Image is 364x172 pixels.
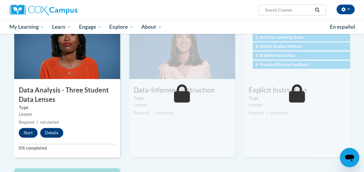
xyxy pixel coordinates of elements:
[330,24,355,30] span: En español
[249,102,346,108] div: Lesson
[244,18,350,79] img: Course Image
[40,120,59,125] span: not started
[129,86,235,95] h3: Data-Informed Instruction
[109,23,133,31] span: Explore
[134,111,149,115] span: Required
[134,102,231,108] div: Lesson
[19,128,38,138] button: Start
[6,20,48,34] a: My Learning
[105,20,137,34] a: Explore
[134,95,231,102] label: Type
[141,23,162,31] span: About
[5,20,359,34] div: Main menu
[19,145,116,151] label: 0% completed
[249,95,346,102] label: Type
[75,20,106,34] a: Engage
[336,5,355,14] button: Account Settings
[10,5,77,15] img: Cox Campus
[270,111,289,115] span: not started
[129,18,235,79] img: Course Image
[10,5,119,15] a: Cox Campus
[249,111,264,115] span: Required
[79,23,102,31] span: Engage
[155,111,174,115] span: not started
[313,6,322,14] button: Search
[326,21,359,33] a: En español
[14,86,120,104] h3: Data Analysis - Three Student Data Lenses
[19,111,116,118] div: Lesson
[40,128,63,138] button: Details
[9,23,44,31] span: My Learning
[19,104,116,111] label: Type
[52,23,71,31] span: Learn
[267,111,268,115] span: |
[14,18,120,79] img: Course Image
[340,148,359,167] iframe: Button to launch messaging window
[152,111,153,115] span: |
[137,20,166,34] a: About
[244,86,350,95] h3: Explicit Instruction
[264,6,313,14] input: Search Courses
[37,120,38,125] span: |
[48,20,75,34] a: Learn
[19,120,34,125] span: Required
